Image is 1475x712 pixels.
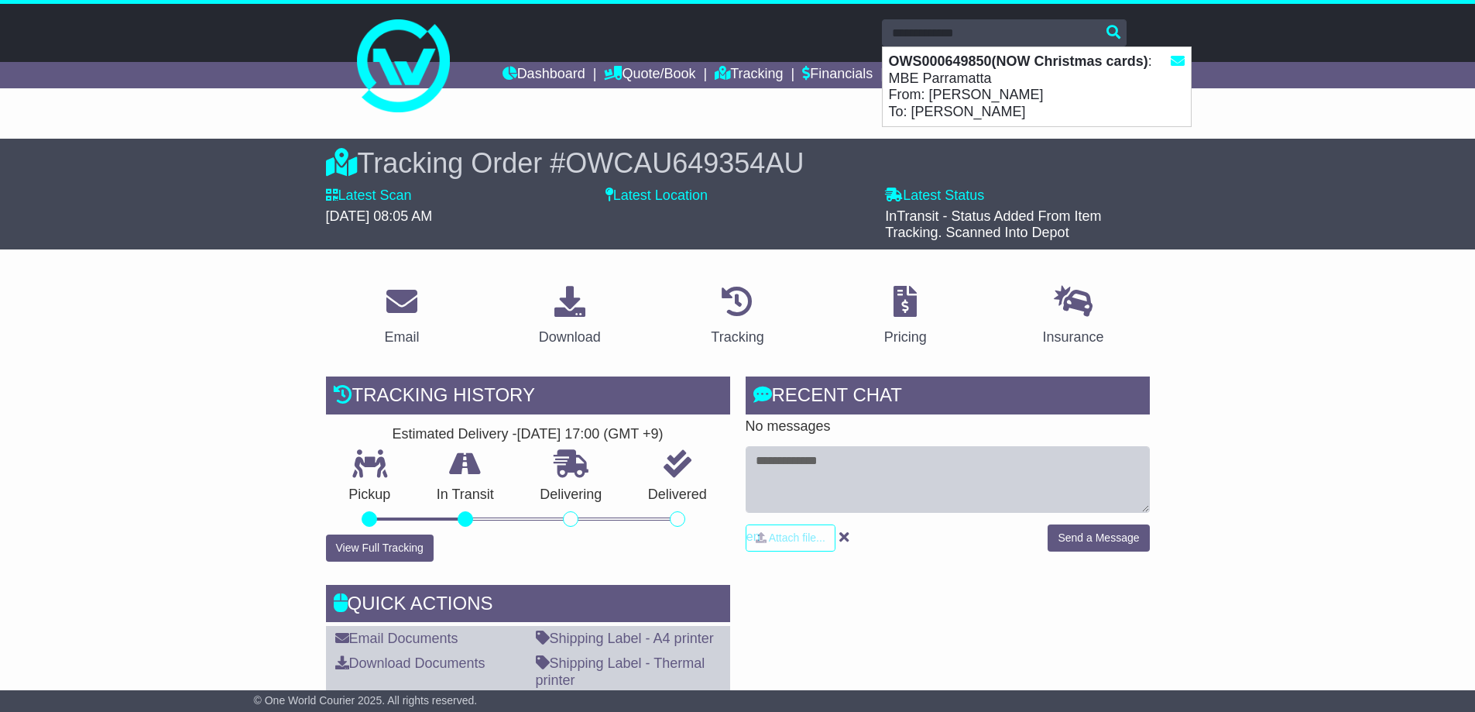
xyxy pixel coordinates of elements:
a: Quote/Book [604,62,695,88]
a: Insurance [1033,280,1114,353]
a: Dashboard [503,62,585,88]
strong: OWS000649850(NOW Christmas cards) [889,53,1148,69]
span: [DATE] 08:05 AM [326,208,433,224]
label: Latest Scan [326,187,412,205]
label: Latest Location [605,187,708,205]
div: Tracking Order # [326,146,1150,180]
div: Estimated Delivery - [326,426,730,443]
div: Tracking history [326,377,730,418]
div: Tracking [711,327,763,348]
a: Shipping Label - Thermal printer [536,655,705,688]
div: Insurance [1043,327,1104,348]
span: OWCAU649354AU [565,147,804,179]
div: [DATE] 17:00 (GMT +9) [517,426,664,443]
label: Latest Status [885,187,984,205]
p: In Transit [413,487,517,504]
a: Financials [802,62,873,88]
a: Download Documents [335,655,485,671]
div: RECENT CHAT [746,377,1150,418]
a: Email [374,280,429,353]
a: Email Documents [335,631,458,646]
div: Download [539,327,601,348]
span: © One World Courier 2025. All rights reserved. [254,694,478,707]
a: Pricing [874,280,937,353]
p: Delivered [625,487,730,504]
p: No messages [746,418,1150,435]
button: View Full Tracking [326,535,434,562]
div: Email [384,327,419,348]
p: Delivering [517,487,626,504]
a: Tracking [701,280,774,353]
a: Tracking [715,62,783,88]
div: Quick Actions [326,585,730,627]
p: Pickup [326,487,414,504]
div: : MBE Parramatta From: [PERSON_NAME] To: [PERSON_NAME] [883,47,1191,126]
a: Download [529,280,611,353]
button: Send a Message [1048,525,1149,552]
div: Pricing [884,327,927,348]
span: InTransit - Status Added From Item Tracking. Scanned Into Depot [885,208,1101,241]
a: Shipping Label - A4 printer [536,631,714,646]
